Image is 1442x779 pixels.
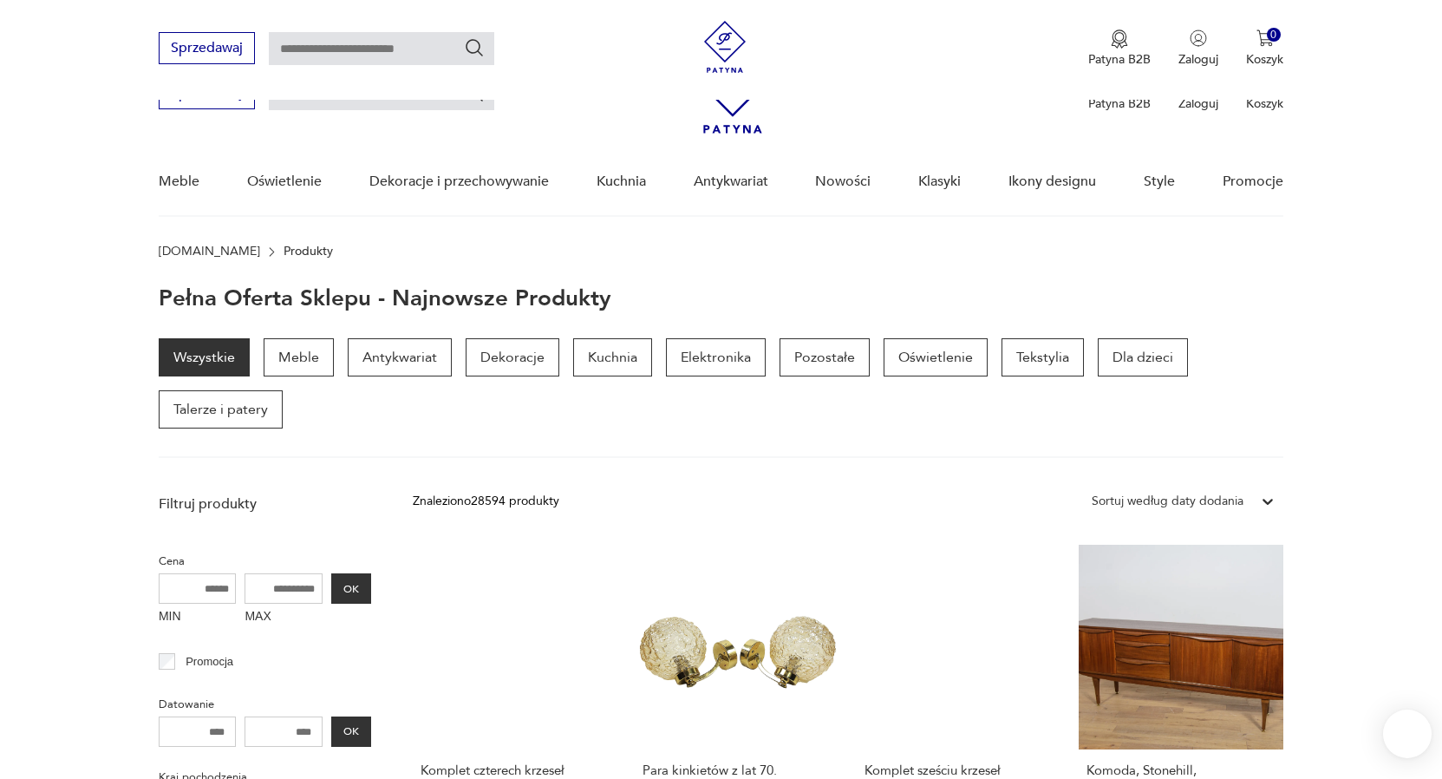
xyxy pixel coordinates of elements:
p: Zaloguj [1178,95,1218,112]
a: Dla dzieci [1098,338,1188,376]
p: Patyna B2B [1088,51,1151,68]
a: Antykwariat [348,338,452,376]
a: Oświetlenie [247,148,322,215]
button: OK [331,573,371,604]
p: Cena [159,552,371,571]
img: Ikona medalu [1111,29,1128,49]
a: Ikony designu [1008,148,1096,215]
a: Oświetlenie [884,338,988,376]
img: Ikona koszyka [1256,29,1274,47]
a: Meble [159,148,199,215]
label: MAX [245,604,323,632]
p: Patyna B2B [1088,95,1151,112]
img: Patyna - sklep z meblami i dekoracjami vintage [699,21,751,73]
a: Antykwariat [694,148,768,215]
a: Pozostałe [780,338,870,376]
a: Elektronika [666,338,766,376]
a: Talerze i patery [159,390,283,429]
div: 0 [1267,28,1282,43]
p: Filtruj produkty [159,494,371,514]
a: Wszystkie [159,338,250,376]
p: Koszyk [1246,51,1283,68]
a: Style [1144,148,1175,215]
a: Meble [264,338,334,376]
a: Dekoracje [466,338,559,376]
iframe: Smartsupp widget button [1383,710,1432,758]
h1: Pełna oferta sklepu - najnowsze produkty [159,286,611,311]
p: Datowanie [159,695,371,714]
a: Kuchnia [573,338,652,376]
button: Zaloguj [1178,29,1218,68]
a: Tekstylia [1002,338,1084,376]
div: Znaleziono 28594 produkty [413,492,559,511]
a: Sprzedawaj [159,88,255,101]
a: Dekoracje i przechowywanie [369,148,549,215]
p: Promocja [186,652,233,671]
button: Szukaj [464,37,485,58]
button: Sprzedawaj [159,32,255,64]
h3: Para kinkietów z lat 70. [643,763,832,778]
p: Produkty [284,245,333,259]
p: Zaloguj [1178,51,1218,68]
button: 0Koszyk [1246,29,1283,68]
a: Klasyki [918,148,961,215]
label: MIN [159,604,237,632]
button: Patyna B2B [1088,29,1151,68]
div: Sortuj według daty dodania [1092,492,1243,511]
button: OK [331,717,371,747]
a: [DOMAIN_NAME] [159,245,260,259]
img: Ikonka użytkownika [1190,29,1207,47]
a: Sprzedawaj [159,43,255,56]
a: Kuchnia [597,148,646,215]
a: Nowości [815,148,871,215]
a: Ikona medaluPatyna B2B [1088,29,1151,68]
p: Koszyk [1246,95,1283,112]
a: Promocje [1223,148,1283,215]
